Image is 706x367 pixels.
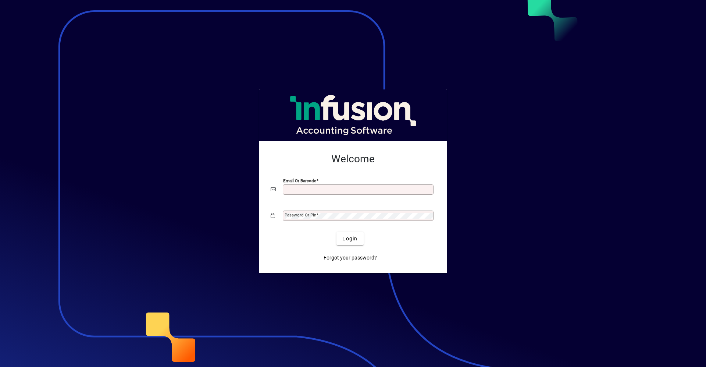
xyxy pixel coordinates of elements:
[283,178,316,183] mat-label: Email or Barcode
[342,235,357,243] span: Login
[321,251,380,264] a: Forgot your password?
[336,232,363,245] button: Login
[324,254,377,262] span: Forgot your password?
[285,212,316,218] mat-label: Password or Pin
[271,153,435,165] h2: Welcome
